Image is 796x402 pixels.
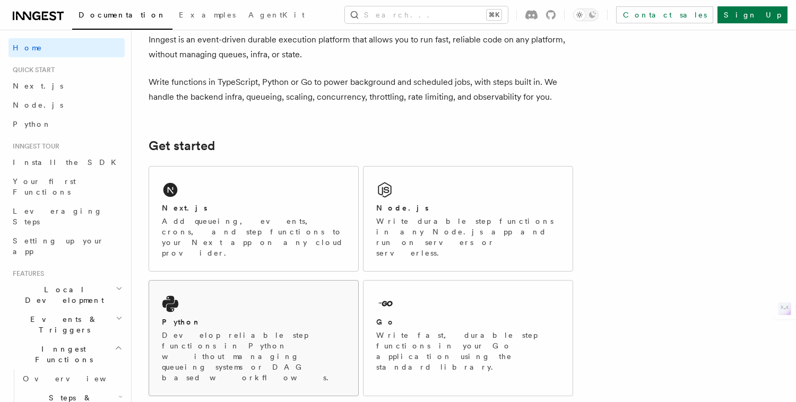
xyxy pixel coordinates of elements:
a: Contact sales [616,6,713,23]
p: Develop reliable step functions in Python without managing queueing systems or DAG based workflows. [162,330,345,383]
span: Examples [179,11,236,19]
h2: Python [162,317,201,327]
a: AgentKit [242,3,311,29]
a: Node.js [8,95,125,115]
button: Local Development [8,280,125,310]
a: GoWrite fast, durable step functions in your Go application using the standard library. [363,280,573,396]
button: Events & Triggers [8,310,125,339]
span: Local Development [8,284,116,305]
p: Add queueing, events, crons, and step functions to your Next app on any cloud provider. [162,216,345,258]
span: Next.js [13,82,63,90]
span: Features [8,269,44,278]
a: Python [8,115,125,134]
a: Setting up your app [8,231,125,261]
p: Write fast, durable step functions in your Go application using the standard library. [376,330,560,372]
p: Write functions in TypeScript, Python or Go to power background and scheduled jobs, with steps bu... [149,75,573,104]
a: Home [8,38,125,57]
span: Quick start [8,66,55,74]
kbd: ⌘K [487,10,501,20]
a: Sign Up [717,6,788,23]
h2: Node.js [376,203,429,213]
span: Install the SDK [13,158,123,167]
a: Documentation [72,3,172,30]
span: Home [13,42,42,53]
a: Leveraging Steps [8,202,125,231]
h2: Go [376,317,395,327]
a: Next.jsAdd queueing, events, crons, and step functions to your Next app on any cloud provider. [149,166,359,272]
p: Inngest is an event-driven durable execution platform that allows you to run fast, reliable code ... [149,32,573,62]
a: Install the SDK [8,153,125,172]
span: Documentation [79,11,166,19]
button: Search...⌘K [345,6,508,23]
p: Write durable step functions in any Node.js app and run on servers or serverless. [376,216,560,258]
a: Examples [172,3,242,29]
span: Your first Functions [13,177,76,196]
a: Next.js [8,76,125,95]
span: AgentKit [248,11,305,19]
span: Python [13,120,51,128]
span: Inngest Functions [8,344,115,365]
h2: Next.js [162,203,207,213]
a: Overview [19,369,125,388]
a: Get started [149,138,215,153]
button: Inngest Functions [8,339,125,369]
span: Leveraging Steps [13,207,102,226]
button: Toggle dark mode [573,8,599,21]
a: PythonDevelop reliable step functions in Python without managing queueing systems or DAG based wo... [149,280,359,396]
a: Your first Functions [8,172,125,202]
span: Setting up your app [13,237,104,256]
span: Overview [23,374,132,383]
a: Node.jsWrite durable step functions in any Node.js app and run on servers or serverless. [363,166,573,272]
span: Events & Triggers [8,314,116,335]
span: Inngest tour [8,142,59,151]
span: Node.js [13,101,63,109]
